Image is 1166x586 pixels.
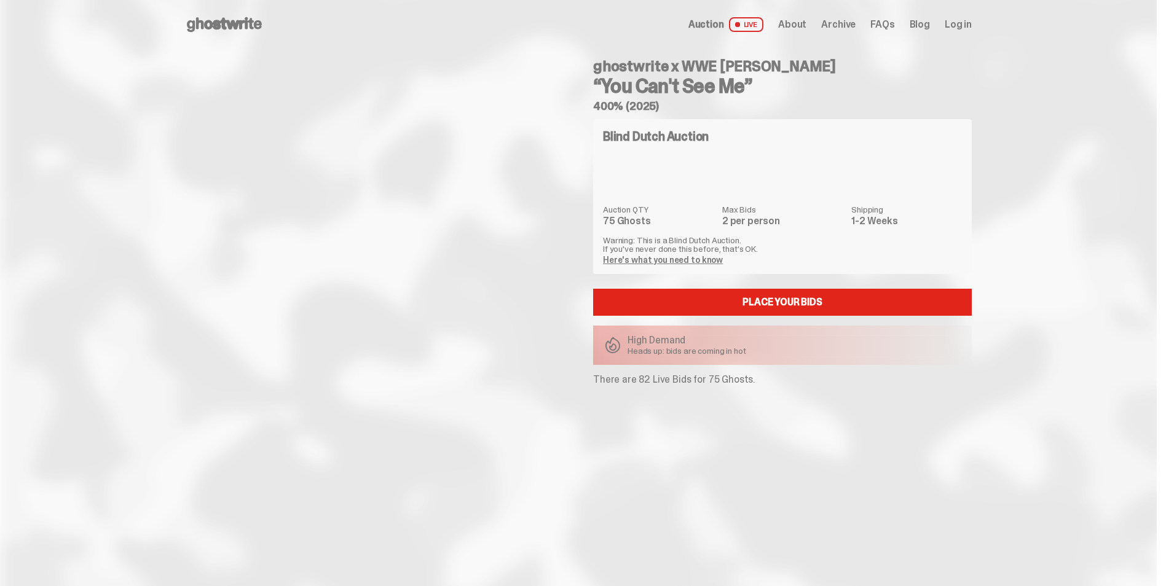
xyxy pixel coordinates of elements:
p: There are 82 Live Bids for 75 Ghosts. [593,375,972,385]
a: Auction LIVE [688,17,763,32]
p: High Demand [628,335,746,345]
dt: Max Bids [722,205,844,214]
h4: ghostwrite x WWE [PERSON_NAME] [593,59,972,74]
dd: 1-2 Weeks [851,216,962,226]
h4: Blind Dutch Auction [603,130,709,143]
dd: 2 per person [722,216,844,226]
h5: 400% (2025) [593,101,972,112]
a: About [778,20,806,29]
dd: 75 Ghosts [603,216,715,226]
p: Heads up: bids are coming in hot [628,346,746,355]
a: Log in [945,20,972,29]
dt: Shipping [851,205,962,214]
p: Warning: This is a Blind Dutch Auction. If you’ve never done this before, that’s OK. [603,236,962,253]
a: Blog [910,20,930,29]
a: FAQs [870,20,894,29]
a: Archive [821,20,856,29]
a: Here's what you need to know [603,254,723,265]
span: Auction [688,20,724,29]
a: Place your Bids [593,289,972,316]
h3: “You Can't See Me” [593,76,972,96]
span: LIVE [729,17,764,32]
dt: Auction QTY [603,205,715,214]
